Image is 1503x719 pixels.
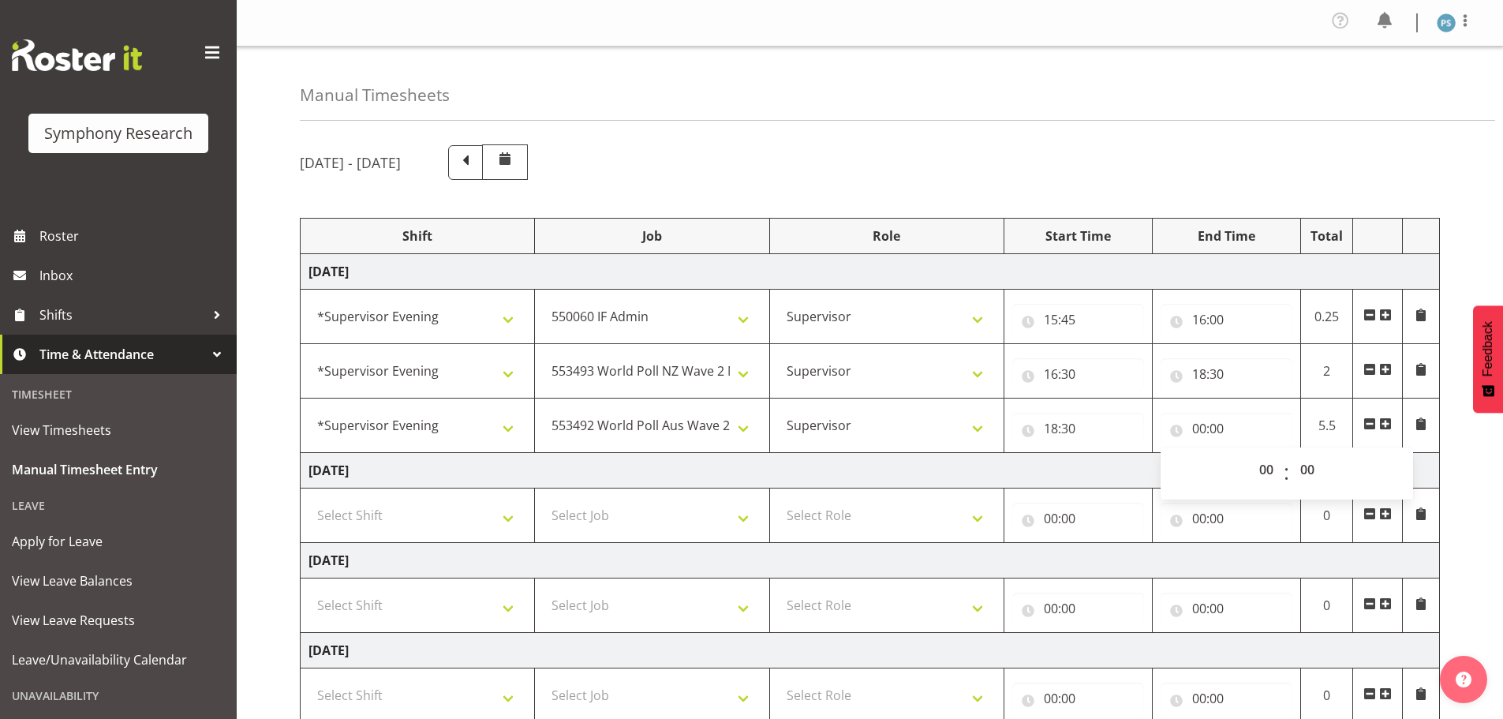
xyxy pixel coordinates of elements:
[301,633,1440,668] td: [DATE]
[39,264,229,287] span: Inbox
[1437,13,1456,32] img: paul-s-stoneham1982.jpg
[1012,503,1144,534] input: Click to select...
[12,458,225,481] span: Manual Timesheet Entry
[1309,227,1345,245] div: Total
[301,453,1440,489] td: [DATE]
[1012,593,1144,624] input: Click to select...
[300,86,450,104] h4: Manual Timesheets
[12,609,225,632] span: View Leave Requests
[778,227,996,245] div: Role
[4,522,233,561] a: Apply for Leave
[1012,304,1144,335] input: Click to select...
[1161,358,1292,390] input: Click to select...
[4,450,233,489] a: Manual Timesheet Entry
[12,530,225,553] span: Apply for Leave
[308,227,526,245] div: Shift
[44,122,193,145] div: Symphony Research
[1161,304,1292,335] input: Click to select...
[12,418,225,442] span: View Timesheets
[1161,593,1292,624] input: Click to select...
[1161,683,1292,714] input: Click to select...
[1012,683,1144,714] input: Click to select...
[4,410,233,450] a: View Timesheets
[1300,489,1353,543] td: 0
[39,343,205,366] span: Time & Attendance
[543,227,761,245] div: Job
[1300,290,1353,344] td: 0.25
[4,680,233,712] div: Unavailability
[12,39,142,71] img: Rosterit website logo
[4,378,233,410] div: Timesheet
[1012,227,1144,245] div: Start Time
[1300,579,1353,633] td: 0
[1161,227,1292,245] div: End Time
[301,543,1440,579] td: [DATE]
[39,303,205,327] span: Shifts
[4,601,233,640] a: View Leave Requests
[4,561,233,601] a: View Leave Balances
[12,569,225,593] span: View Leave Balances
[1161,413,1292,444] input: Click to select...
[4,640,233,680] a: Leave/Unavailability Calendar
[301,254,1440,290] td: [DATE]
[1300,344,1353,399] td: 2
[1012,358,1144,390] input: Click to select...
[1161,503,1292,534] input: Click to select...
[12,648,225,672] span: Leave/Unavailability Calendar
[1300,399,1353,453] td: 5.5
[300,154,401,171] h5: [DATE] - [DATE]
[1456,672,1471,687] img: help-xxl-2.png
[1012,413,1144,444] input: Click to select...
[39,224,229,248] span: Roster
[1481,321,1495,376] span: Feedback
[1473,305,1503,413] button: Feedback - Show survey
[1284,454,1289,493] span: :
[4,489,233,522] div: Leave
